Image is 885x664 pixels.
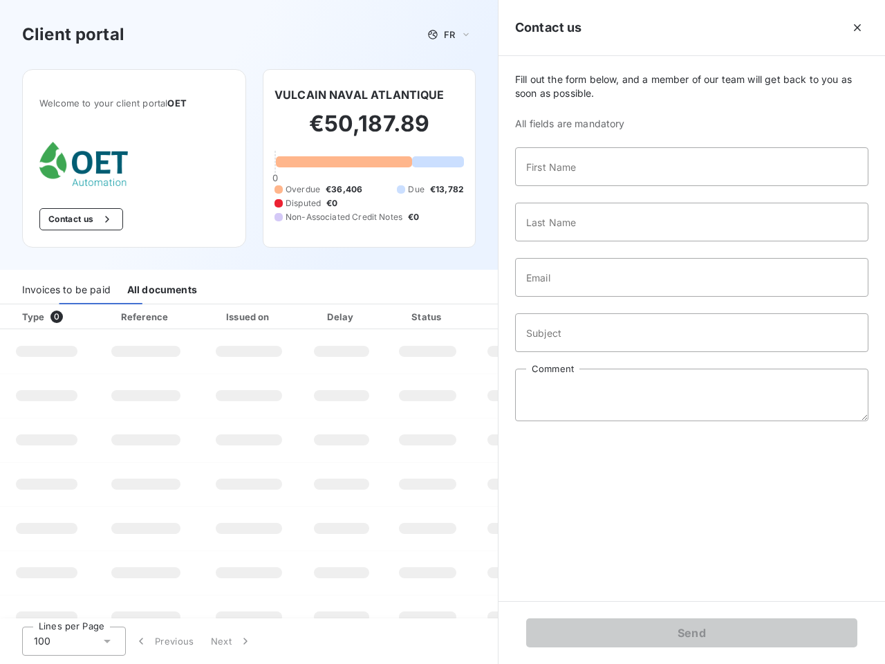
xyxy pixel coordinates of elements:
span: Due [408,183,424,196]
div: Issued on [201,310,297,324]
h6: VULCAIN NAVAL ATLANTIQUE [274,86,445,103]
button: Contact us [39,208,123,230]
div: Reference [121,311,168,322]
div: Invoices to be paid [22,275,111,304]
span: 100 [34,634,50,648]
h3: Client portal [22,22,124,47]
span: Welcome to your client portal [39,98,229,109]
span: Non-Associated Credit Notes [286,211,402,223]
button: Previous [126,627,203,656]
span: OET [167,98,186,109]
h2: €50,187.89 [274,110,464,151]
img: Company logo [39,142,128,186]
span: €0 [408,211,419,223]
span: Fill out the form below, and a member of our team will get back to you as soon as possible. [515,73,868,100]
span: Overdue [286,183,320,196]
input: placeholder [515,313,868,352]
span: All fields are mandatory [515,117,868,131]
div: All documents [127,275,197,304]
div: Type [14,310,91,324]
span: 0 [272,172,278,183]
span: 0 [50,311,63,323]
span: €36,406 [326,183,362,196]
button: Next [203,627,261,656]
div: Status [386,310,469,324]
input: placeholder [515,258,868,297]
span: €0 [326,197,337,210]
div: Amount [474,310,563,324]
div: Delay [302,310,381,324]
span: €13,782 [430,183,464,196]
h5: Contact us [515,18,582,37]
span: Disputed [286,197,321,210]
input: placeholder [515,203,868,241]
button: Send [526,618,857,647]
input: placeholder [515,147,868,186]
span: FR [444,29,455,40]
